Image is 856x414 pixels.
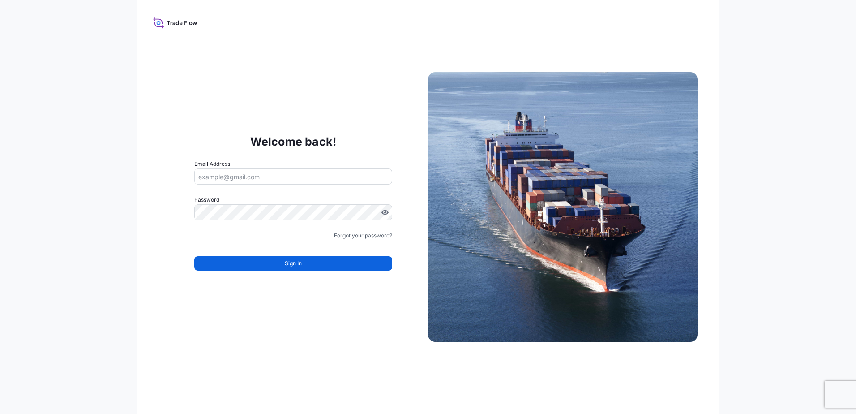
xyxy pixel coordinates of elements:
label: Email Address [194,160,230,168]
span: Sign In [285,259,302,268]
input: example@gmail.com [194,168,392,185]
button: Show password [381,209,389,216]
label: Password [194,195,392,204]
a: Forgot your password? [334,231,392,240]
p: Welcome back! [250,134,337,149]
button: Sign In [194,256,392,271]
img: Ship illustration [428,72,698,342]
